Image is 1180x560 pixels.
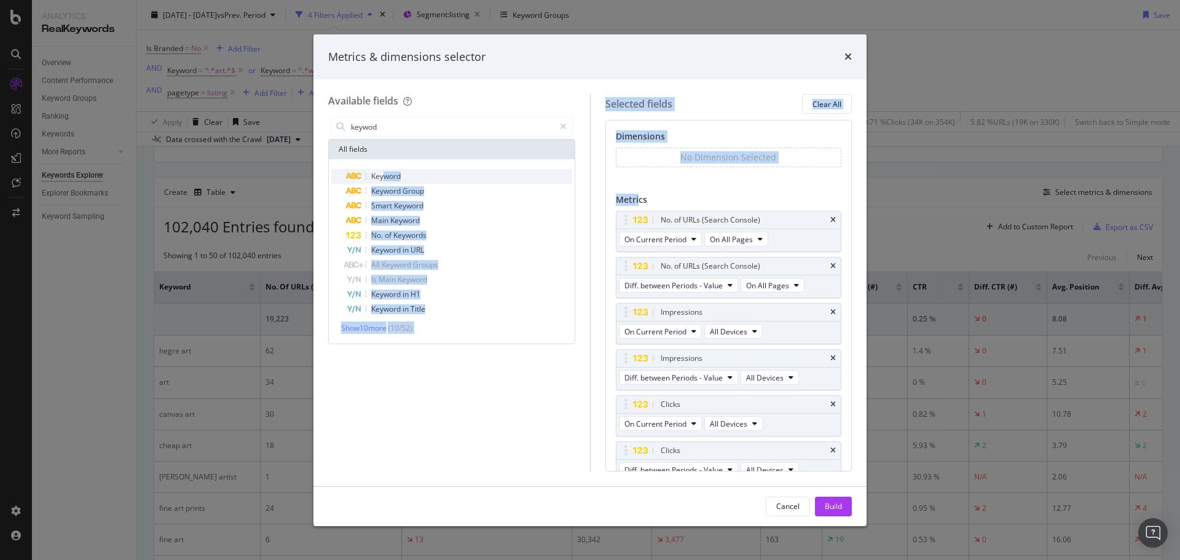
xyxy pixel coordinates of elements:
span: All [371,259,382,270]
button: On Current Period [619,324,702,339]
span: All Devices [710,419,747,429]
span: in [403,289,411,299]
button: On All Pages [741,278,804,293]
div: Cancel [776,501,800,511]
button: All Devices [741,370,799,385]
span: Keyword [371,245,403,255]
span: Is [371,274,379,285]
span: Title [411,304,425,314]
span: Keyword [371,186,403,196]
span: H1 [411,289,420,299]
span: Diff. between Periods - Value [624,280,723,291]
button: On All Pages [704,232,768,246]
span: ( 10 / 52 ) [388,323,412,333]
div: times [830,447,836,454]
button: Build [815,497,852,516]
span: Keyword [398,274,427,285]
button: Diff. between Periods - Value [619,462,738,477]
button: Diff. between Periods - Value [619,278,738,293]
span: Keyword [394,200,423,211]
div: times [844,49,852,65]
div: times [830,309,836,316]
span: All Devices [746,465,784,475]
span: of [385,230,393,240]
span: Diff. between Periods - Value [624,373,723,383]
span: Keywords [393,230,427,240]
span: Main [371,215,390,226]
div: ClickstimesOn Current PeriodAll Devices [616,395,842,436]
div: times [830,355,836,362]
span: Groups [413,259,438,270]
span: All Devices [710,326,747,337]
div: modal [313,34,867,526]
div: No. of URLs (Search Console) [661,214,760,226]
div: Open Intercom Messenger [1138,518,1168,548]
button: All Devices [704,324,763,339]
button: On Current Period [619,416,702,431]
div: times [830,216,836,224]
button: On Current Period [619,232,702,246]
span: URL [411,245,424,255]
span: Diff. between Periods - Value [624,465,723,475]
div: Impressions [661,306,702,318]
span: in [403,245,411,255]
div: All fields [329,140,575,159]
span: On All Pages [710,234,753,245]
span: Keyword [371,304,403,314]
div: Available fields [328,94,398,108]
span: Main [379,274,398,285]
div: No. of URLs (Search Console)timesDiff. between Periods - ValueOn All Pages [616,257,842,298]
div: times [830,262,836,270]
span: Keyword [390,215,420,226]
div: ImpressionstimesDiff. between Periods - ValueAll Devices [616,349,842,390]
div: Clear All [812,99,841,109]
span: in [403,304,411,314]
span: Group [403,186,424,196]
input: Search by field name [350,117,554,136]
button: All Devices [741,462,799,477]
div: Metrics [616,194,842,211]
div: No. of URLs (Search Console)timesOn Current PeriodOn All Pages [616,211,842,252]
span: On All Pages [746,280,789,291]
div: times [830,401,836,408]
div: No. of URLs (Search Console) [661,260,760,272]
div: No Dimension Selected [680,151,776,164]
span: No. [371,230,385,240]
span: Keyword [382,259,413,270]
button: Diff. between Periods - Value [619,370,738,385]
span: On Current Period [624,234,686,245]
span: Smart [371,200,394,211]
div: Metrics & dimensions selector [328,49,486,65]
span: Show 10 more [341,323,387,333]
div: Selected fields [605,97,672,111]
div: Dimensions [616,130,842,148]
span: On Current Period [624,419,686,429]
div: Build [825,501,842,511]
button: Cancel [766,497,810,516]
div: ImpressionstimesOn Current PeriodAll Devices [616,303,842,344]
span: Keyword [371,171,401,181]
div: ClickstimesDiff. between Periods - ValueAll Devices [616,441,842,483]
button: Clear All [802,94,852,114]
div: Clicks [661,398,680,411]
div: Impressions [661,352,702,365]
span: All Devices [746,373,784,383]
button: All Devices [704,416,763,431]
span: On Current Period [624,326,686,337]
span: Keyword [371,289,403,299]
div: Clicks [661,444,680,457]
